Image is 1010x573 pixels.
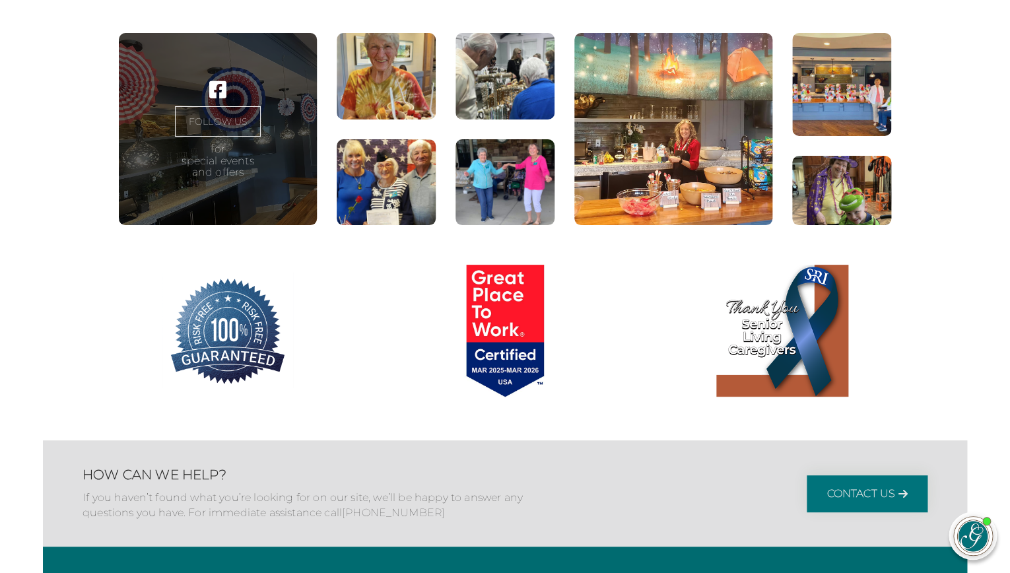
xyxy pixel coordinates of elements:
a: Visit our ' . $platform_name . ' page [209,80,226,100]
h2: How Can We Help? [83,467,531,483]
a: [PHONE_NUMBER] [342,506,445,519]
img: 100% Risk Free Guarantee [162,265,294,397]
p: If you haven’t found what you’re looking for on our site, we’ll be happy to answer any questions ... [83,490,531,520]
iframe: iframe [749,218,997,499]
a: Thank You Senior Living Caregivers [644,265,921,401]
a: 100% Risk Free Guarantee [89,265,366,401]
img: Thank You Senior Living Caregivers [716,265,848,397]
img: Great Place to Work [439,265,571,397]
a: FOLLOW US [175,106,261,137]
p: for special events and offers [182,143,253,178]
a: Great Place to Work [366,265,644,401]
img: avatar [954,517,992,555]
